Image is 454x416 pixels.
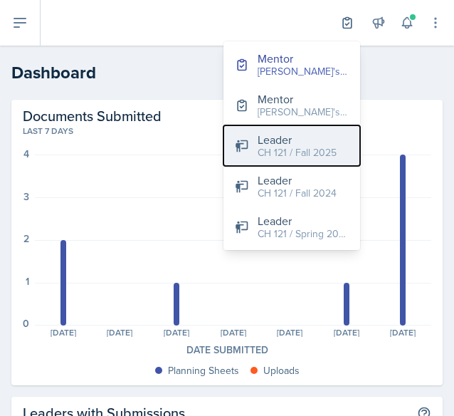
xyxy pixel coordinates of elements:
div: [DATE] [261,328,318,337]
div: [PERSON_NAME]'s Group / Spring 2025 [258,105,349,120]
div: 2 [23,234,29,244]
div: [DATE] [205,328,262,337]
h2: Dashboard [11,60,443,85]
button: Leader CH 121 / Fall 2025 [223,125,360,166]
h2: Documents Submitted [23,107,431,125]
div: Date Submitted [23,343,431,358]
div: CH 121 / Fall 2025 [258,145,337,160]
div: Uploads [263,363,300,378]
div: CH 121 / Spring 2025 [258,227,349,241]
button: Leader CH 121 / Spring 2025 [223,207,360,247]
div: Leader [258,212,349,229]
div: Last 7 days [23,125,431,137]
div: 4 [23,149,29,159]
button: Leader CH 121 / Fall 2024 [223,166,360,207]
div: 3 [23,192,29,202]
div: 0 [23,318,29,328]
div: [DATE] [92,328,149,337]
div: Leader [258,172,337,189]
div: Mentor [258,50,349,67]
div: [DATE] [374,328,431,337]
div: Leader [258,131,337,148]
div: Planning Sheets [168,363,239,378]
div: 1 [26,276,29,286]
button: Mentor [PERSON_NAME]'s Group / Spring 2025 [223,85,360,125]
div: Mentor [258,90,349,108]
div: [DATE] [148,328,205,337]
div: [DATE] [35,328,92,337]
div: [PERSON_NAME]'s Groups / Fall 2025 [258,64,349,79]
div: [DATE] [318,328,375,337]
button: Mentor [PERSON_NAME]'s Groups / Fall 2025 [223,44,360,85]
div: CH 121 / Fall 2024 [258,186,337,201]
